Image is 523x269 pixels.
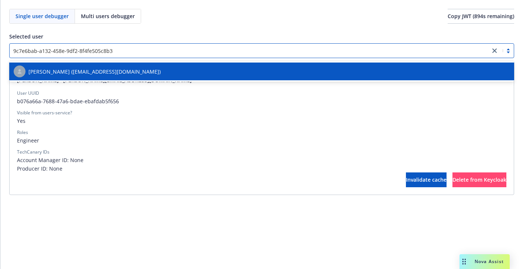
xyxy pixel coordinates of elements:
[9,33,43,40] span: Selected user
[459,254,469,269] div: Drag to move
[17,129,28,136] div: Roles
[16,12,69,20] span: Single user debugger
[452,176,506,183] span: Delete from Keycloak
[452,172,506,187] button: Delete from Keycloak
[17,149,49,155] div: TechCanary IDs
[475,258,504,265] span: Nova Assist
[406,172,447,187] button: Invalidate cache
[17,137,506,144] span: Engineer
[17,117,506,125] span: Yes
[17,156,506,164] span: Account Manager ID: None
[28,68,161,75] span: [PERSON_NAME] ([EMAIL_ADDRESS][DOMAIN_NAME])
[459,254,510,269] button: Nova Assist
[17,90,39,97] div: User UUID
[17,165,506,172] span: Producer ID: None
[490,46,499,55] a: close
[17,97,506,105] span: b076a66a-7688-47a6-bdae-ebafdab5f656
[448,9,514,24] button: Copy JWT (894s remaining)
[81,12,135,20] span: Multi users debugger
[17,110,72,116] div: Visible from users-service?
[448,13,514,20] span: Copy JWT ( 894 s remaining)
[406,176,447,183] span: Invalidate cache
